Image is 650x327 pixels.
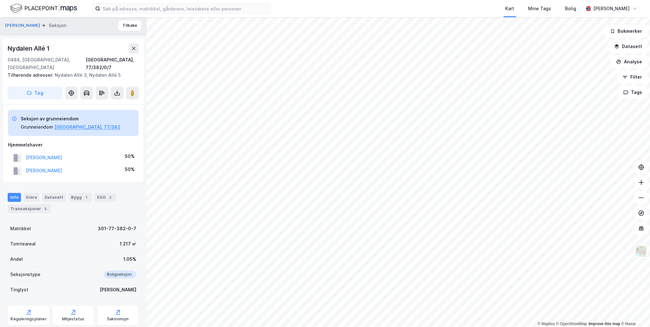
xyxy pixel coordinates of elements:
[5,22,41,29] button: [PERSON_NAME]
[617,71,647,83] button: Filter
[10,255,23,263] div: Andel
[68,193,92,202] div: Bygg
[8,87,62,99] button: Tag
[42,193,66,202] div: Datasett
[589,322,620,326] a: Improve this map
[8,43,51,53] div: Nydalen Allé 1
[505,5,514,12] div: Kart
[8,56,86,71] div: 0484, [GEOGRAPHIC_DATA], [GEOGRAPHIC_DATA]
[10,225,31,232] div: Matrikkel
[100,286,136,294] div: [PERSON_NAME]
[556,322,587,326] a: OpenStreetMap
[125,166,135,173] div: 50%
[95,193,116,202] div: ESG
[537,322,555,326] a: Mapbox
[125,153,135,160] div: 50%
[10,271,40,278] div: Seksjonstype
[604,25,647,38] button: Bokmerker
[8,71,134,79] div: Nydalen Allé 3, Nydalen Allé 5
[528,5,551,12] div: Mine Tags
[565,5,576,12] div: Bolig
[8,141,138,149] div: Hjemmelshaver
[8,72,55,78] span: Tilhørende adresser:
[83,194,89,201] div: 1
[635,245,647,257] img: Z
[609,40,647,53] button: Datasett
[618,296,650,327] div: Kontrollprogram for chat
[8,204,51,213] div: Transaksjoner
[10,286,28,294] div: Tinglyst
[24,193,39,202] div: Eiere
[62,316,84,322] div: Miljøstatus
[10,3,77,14] img: logo.f888ab2527a4732fd821a326f86c7f29.svg
[21,123,53,131] div: Grunneiendom
[107,316,129,322] div: Saksinnsyn
[118,20,141,31] button: Tilbake
[21,115,120,123] div: Seksjon av grunneiendom
[42,206,49,212] div: 5
[618,296,650,327] iframe: Chat Widget
[611,55,647,68] button: Analyse
[11,316,46,322] div: Reguleringsplaner
[86,56,139,71] div: [GEOGRAPHIC_DATA], 77/382/0/7
[593,5,630,12] div: [PERSON_NAME]
[10,240,36,248] div: Tomteareal
[123,255,136,263] div: 1.05%
[100,4,270,13] input: Søk på adresse, matrikkel, gårdeiere, leietakere eller personer
[49,22,66,29] div: Seksjon
[618,86,647,99] button: Tags
[8,193,21,202] div: Info
[120,240,136,248] div: 1 217 ㎡
[54,123,120,131] button: [GEOGRAPHIC_DATA], 77/382
[98,225,136,232] div: 301-77-382-0-7
[107,194,113,201] div: 2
